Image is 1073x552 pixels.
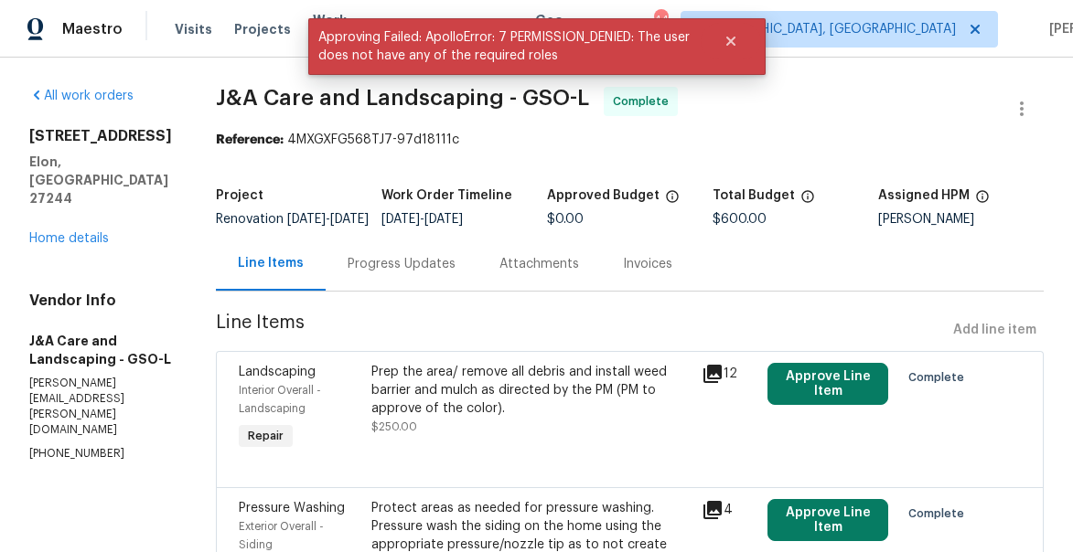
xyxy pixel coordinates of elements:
[908,368,971,387] span: Complete
[308,18,701,75] span: Approving Failed: ApolloError: 7 PERMISSION_DENIED: The user does not have any of the required roles
[238,254,304,272] div: Line Items
[287,213,326,226] span: [DATE]
[29,90,134,102] a: All work orders
[239,502,345,515] span: Pressure Washing
[287,213,369,226] span: -
[908,504,971,523] span: Complete
[216,189,263,202] h5: Project
[348,255,456,273] div: Progress Updates
[29,153,172,207] h5: Elon, [GEOGRAPHIC_DATA] 27244
[665,189,680,213] span: The total cost of line items that have been approved by both Opendoor and the Trade Partner. This...
[975,189,990,213] span: The hpm assigned to this work order.
[878,213,1044,226] div: [PERSON_NAME]
[29,292,172,310] h4: Vendor Info
[29,232,109,245] a: Home details
[239,521,324,550] span: Exterior Overall - Siding
[241,427,291,445] span: Repair
[713,213,767,226] span: $600.00
[702,363,756,385] div: 12
[713,189,795,202] h5: Total Budget
[381,189,512,202] h5: Work Order Timeline
[613,92,676,111] span: Complete
[499,255,579,273] div: Attachments
[216,87,589,109] span: J&A Care and Landscaping - GSO-L
[381,213,420,226] span: [DATE]
[29,127,172,145] h2: [STREET_ADDRESS]
[239,366,316,378] span: Landscaping
[800,189,815,213] span: The total cost of line items that have been proposed by Opendoor. This sum includes line items th...
[29,332,172,368] h5: J&A Care and Landscaping - GSO-L
[654,11,667,29] div: 44
[62,20,123,38] span: Maestro
[371,421,417,432] span: $250.00
[701,23,761,59] button: Close
[239,385,321,414] span: Interior Overall - Landscaping
[424,213,463,226] span: [DATE]
[234,20,291,38] span: Projects
[767,363,889,405] button: Approve Line Item
[547,189,660,202] h5: Approved Budget
[767,499,889,541] button: Approve Line Item
[216,213,369,226] span: Renovation
[175,20,212,38] span: Visits
[313,11,359,48] span: Work Orders
[381,213,463,226] span: -
[216,131,1044,149] div: 4MXGXFG568TJ7-97d18111c
[216,133,284,146] b: Reference:
[702,499,756,521] div: 4
[330,213,369,226] span: [DATE]
[535,11,623,48] span: Geo Assignments
[216,313,946,347] span: Line Items
[547,213,584,226] span: $0.00
[29,376,172,439] p: [PERSON_NAME][EMAIL_ADDRESS][PERSON_NAME][DOMAIN_NAME]
[623,255,672,273] div: Invoices
[696,20,956,38] span: [GEOGRAPHIC_DATA], [GEOGRAPHIC_DATA]
[371,363,691,418] div: Prep the area/ remove all debris and install weed barrier and mulch as directed by the PM (PM to ...
[878,189,970,202] h5: Assigned HPM
[29,446,172,462] p: [PHONE_NUMBER]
